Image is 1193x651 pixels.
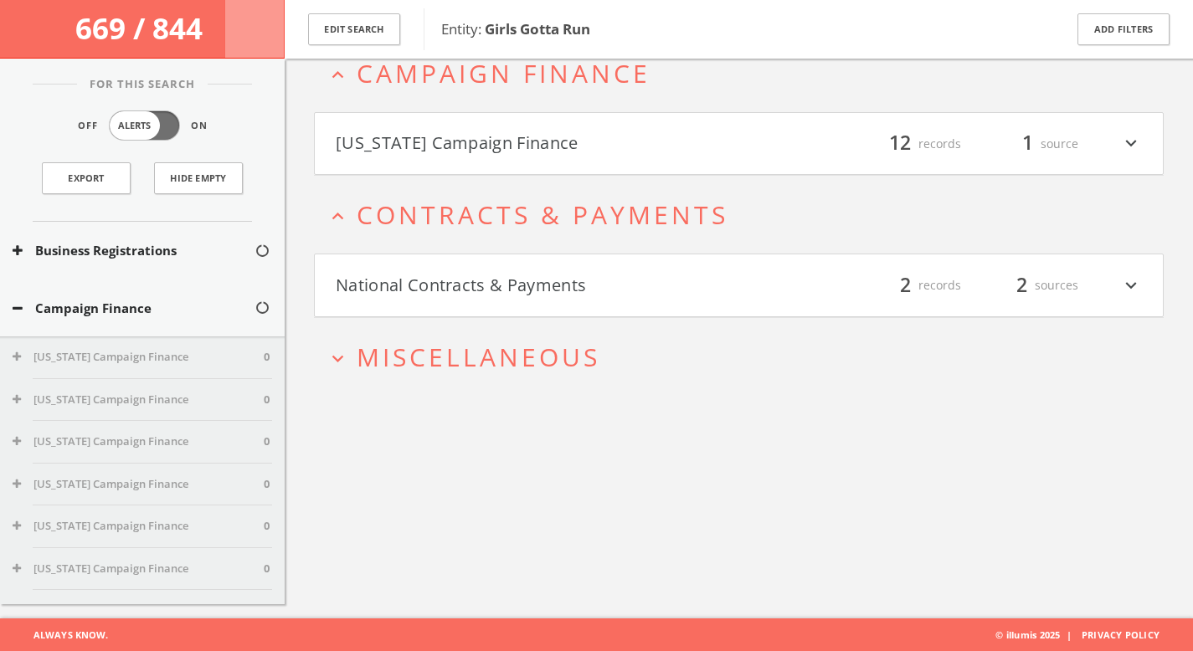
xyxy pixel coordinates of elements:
[327,59,1164,87] button: expand_lessCampaign Finance
[13,603,264,620] button: [US_STATE] State Campaign Contributions
[264,561,270,577] span: 0
[264,350,270,367] span: 0
[191,120,208,134] span: On
[1120,130,1142,158] i: expand_more
[357,340,600,374] span: Miscellaneous
[327,64,349,86] i: expand_less
[264,476,270,493] span: 0
[892,270,918,300] span: 2
[1015,129,1041,158] span: 1
[357,197,728,232] span: Contracts & Payments
[264,434,270,451] span: 0
[42,162,131,194] a: Export
[75,8,209,48] span: 669 / 844
[13,476,264,493] button: [US_STATE] Campaign Finance
[1009,270,1035,300] span: 2
[13,350,264,367] button: [US_STATE] Campaign Finance
[882,129,918,158] span: 12
[13,561,264,577] button: [US_STATE] Campaign Finance
[1082,628,1160,641] a: Privacy Policy
[485,19,590,38] b: Girls Gotta Run
[336,271,739,300] button: National Contracts & Payments
[978,130,1078,158] div: source
[78,120,98,134] span: Off
[13,519,264,536] button: [US_STATE] Campaign Finance
[327,343,1164,371] button: expand_moreMiscellaneous
[264,392,270,408] span: 0
[978,271,1078,300] div: sources
[1077,13,1170,46] button: Add Filters
[441,19,590,38] span: Entity:
[327,205,349,228] i: expand_less
[13,434,264,451] button: [US_STATE] Campaign Finance
[264,603,270,620] span: 0
[264,519,270,536] span: 0
[1060,628,1078,641] span: |
[336,130,739,158] button: [US_STATE] Campaign Finance
[861,130,961,158] div: records
[861,271,961,300] div: records
[308,13,400,46] button: Edit Search
[357,56,650,90] span: Campaign Finance
[327,201,1164,228] button: expand_lessContracts & Payments
[154,162,243,194] button: Hide Empty
[77,76,208,93] span: For This Search
[1120,271,1142,300] i: expand_more
[327,347,349,370] i: expand_more
[13,242,255,261] button: Business Registrations
[13,392,264,408] button: [US_STATE] Campaign Finance
[13,299,255,318] button: Campaign Finance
